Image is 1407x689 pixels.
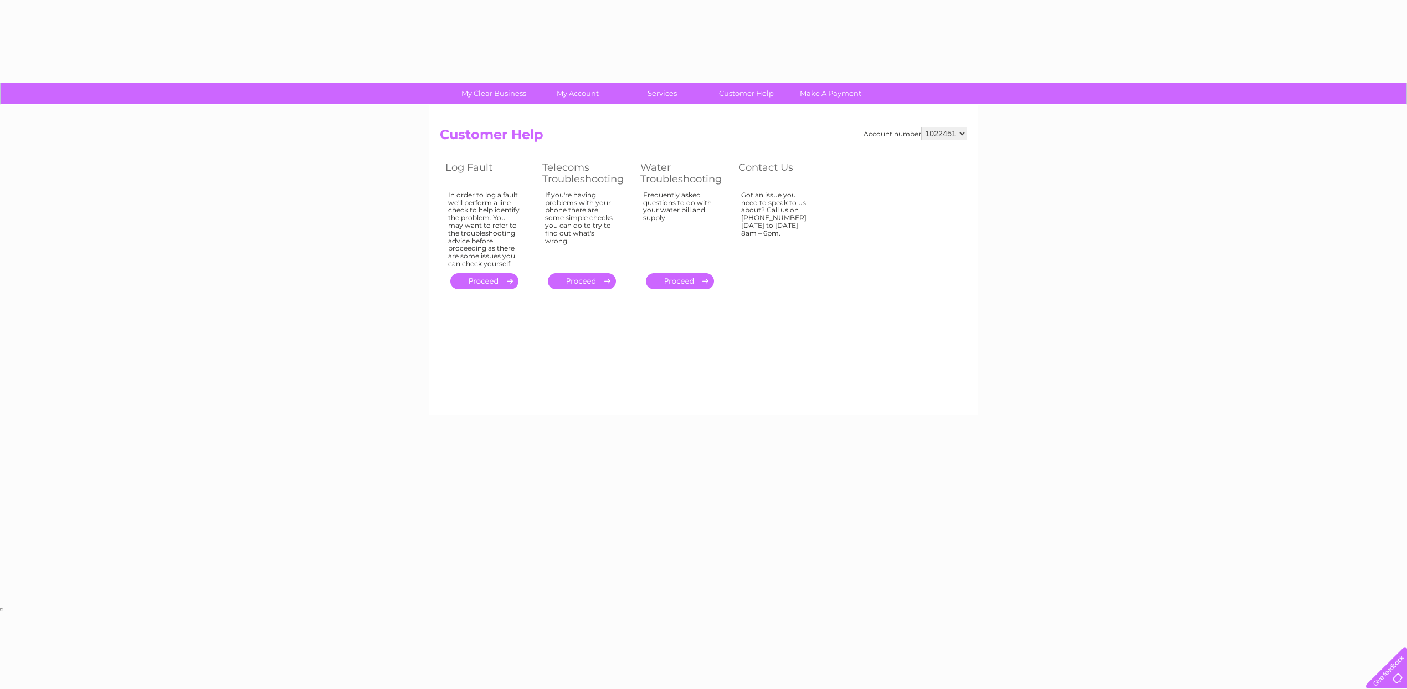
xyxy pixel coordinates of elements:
div: Frequently asked questions to do with your water bill and supply. [643,191,716,263]
th: Water Troubleshooting [635,159,733,188]
a: . [548,273,616,289]
th: Contact Us [733,159,830,188]
a: Customer Help [701,83,792,104]
a: . [450,273,518,289]
div: Account number [864,127,967,140]
a: . [646,273,714,289]
a: Make A Payment [785,83,876,104]
div: In order to log a fault we'll perform a line check to help identify the problem. You may want to ... [448,191,520,268]
h2: Customer Help [440,127,967,148]
div: If you're having problems with your phone there are some simple checks you can do to try to find ... [545,191,618,263]
a: My Clear Business [448,83,540,104]
a: Services [617,83,708,104]
a: My Account [532,83,624,104]
div: Got an issue you need to speak to us about? Call us on [PHONE_NUMBER] [DATE] to [DATE] 8am – 6pm. [741,191,813,263]
th: Log Fault [440,159,537,188]
th: Telecoms Troubleshooting [537,159,635,188]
